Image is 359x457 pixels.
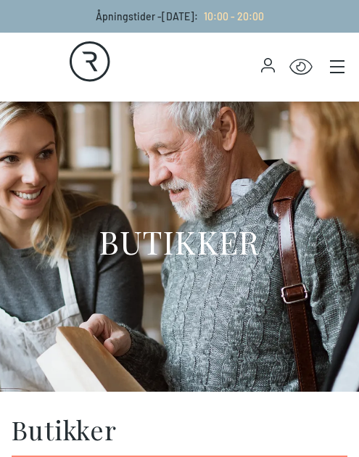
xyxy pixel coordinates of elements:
h1: BUTIKKER [99,221,260,261]
h1: Butikker [12,415,117,444]
button: Open Accessibility Menu [289,56,313,79]
span: 10:00 - 20:00 [204,10,264,22]
a: 10:00 - 20:00 [198,10,264,22]
button: Main menu [327,57,347,77]
p: Åpningstider - [DATE] : [96,9,264,24]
